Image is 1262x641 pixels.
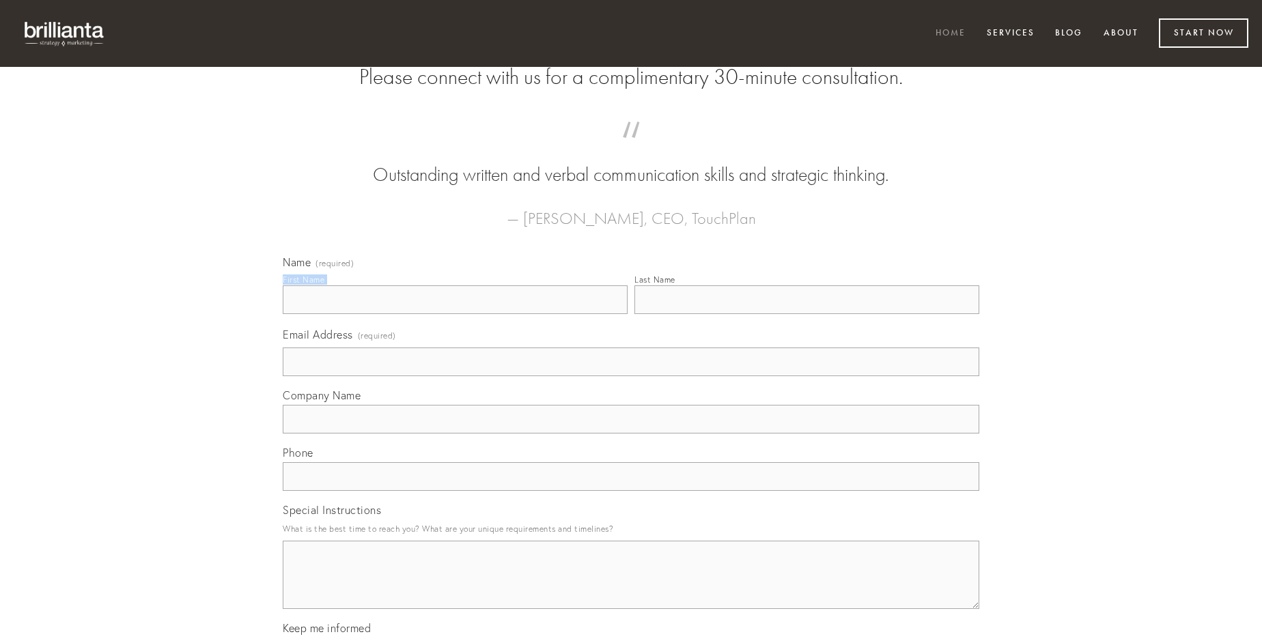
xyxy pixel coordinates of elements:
[305,135,957,188] blockquote: Outstanding written and verbal communication skills and strategic thinking.
[1159,18,1248,48] a: Start Now
[283,519,979,538] p: What is the best time to reach you? What are your unique requirements and timelines?
[927,23,974,45] a: Home
[283,503,381,517] span: Special Instructions
[305,135,957,162] span: “
[634,274,675,285] div: Last Name
[978,23,1043,45] a: Services
[305,188,957,232] figcaption: — [PERSON_NAME], CEO, TouchPlan
[283,446,313,459] span: Phone
[358,326,396,345] span: (required)
[283,621,371,635] span: Keep me informed
[315,259,354,268] span: (required)
[283,328,353,341] span: Email Address
[1046,23,1091,45] a: Blog
[1095,23,1147,45] a: About
[14,14,116,53] img: brillianta - research, strategy, marketing
[283,64,979,90] h2: Please connect with us for a complimentary 30-minute consultation.
[283,255,311,269] span: Name
[283,388,361,402] span: Company Name
[283,274,324,285] div: First Name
